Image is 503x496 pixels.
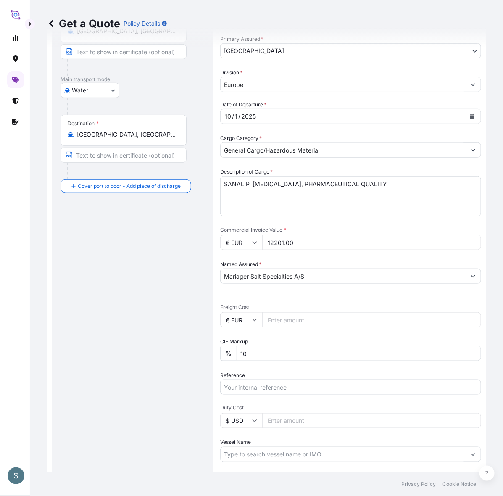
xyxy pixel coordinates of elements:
[221,142,466,158] input: Select a commodity type
[221,269,466,284] input: Full name
[442,481,476,488] a: Cookie Notice
[72,86,88,95] span: Water
[220,100,266,109] span: Date of Departure
[234,111,238,121] div: day,
[262,413,481,428] input: Enter amount
[221,77,466,92] input: Type to search division
[401,481,436,488] a: Privacy Policy
[61,44,187,59] input: Text to appear on certificate
[13,472,18,480] span: S
[220,380,481,395] input: Your internal reference
[78,182,181,190] span: Cover port to door - Add place of discharge
[220,346,237,361] div: %
[220,438,251,447] label: Vessel Name
[61,179,191,193] button: Cover port to door - Add place of discharge
[466,142,481,158] button: Show suggestions
[61,83,119,98] button: Select transport
[466,447,481,462] button: Show suggestions
[220,405,481,412] span: Duty Cost
[68,120,99,127] div: Destination
[466,269,481,284] button: Show suggestions
[61,76,205,83] p: Main transport mode
[220,43,481,58] button: [GEOGRAPHIC_DATA]
[47,17,120,30] p: Get a Quote
[220,472,263,480] label: Marks & Numbers
[61,148,187,163] input: Text to appear on certificate
[224,111,232,121] div: month,
[262,312,481,327] input: Enter amount
[220,260,261,269] label: Named Assured
[77,130,176,139] input: Destination
[232,111,234,121] div: /
[220,304,481,311] span: Freight Cost
[221,447,466,462] input: Type to search vessel name or IMO
[124,19,160,28] p: Policy Details
[220,168,273,176] label: Description of Cargo
[238,111,240,121] div: /
[220,134,262,142] label: Cargo Category
[224,47,284,55] span: [GEOGRAPHIC_DATA]
[466,110,479,123] button: Calendar
[220,227,481,233] span: Commercial Invoice Value
[240,111,257,121] div: year,
[262,235,481,250] input: Type amount
[220,338,248,346] label: CIF Markup
[237,346,481,361] input: Enter percentage
[220,69,242,77] label: Division
[220,371,245,380] label: Reference
[466,77,481,92] button: Show suggestions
